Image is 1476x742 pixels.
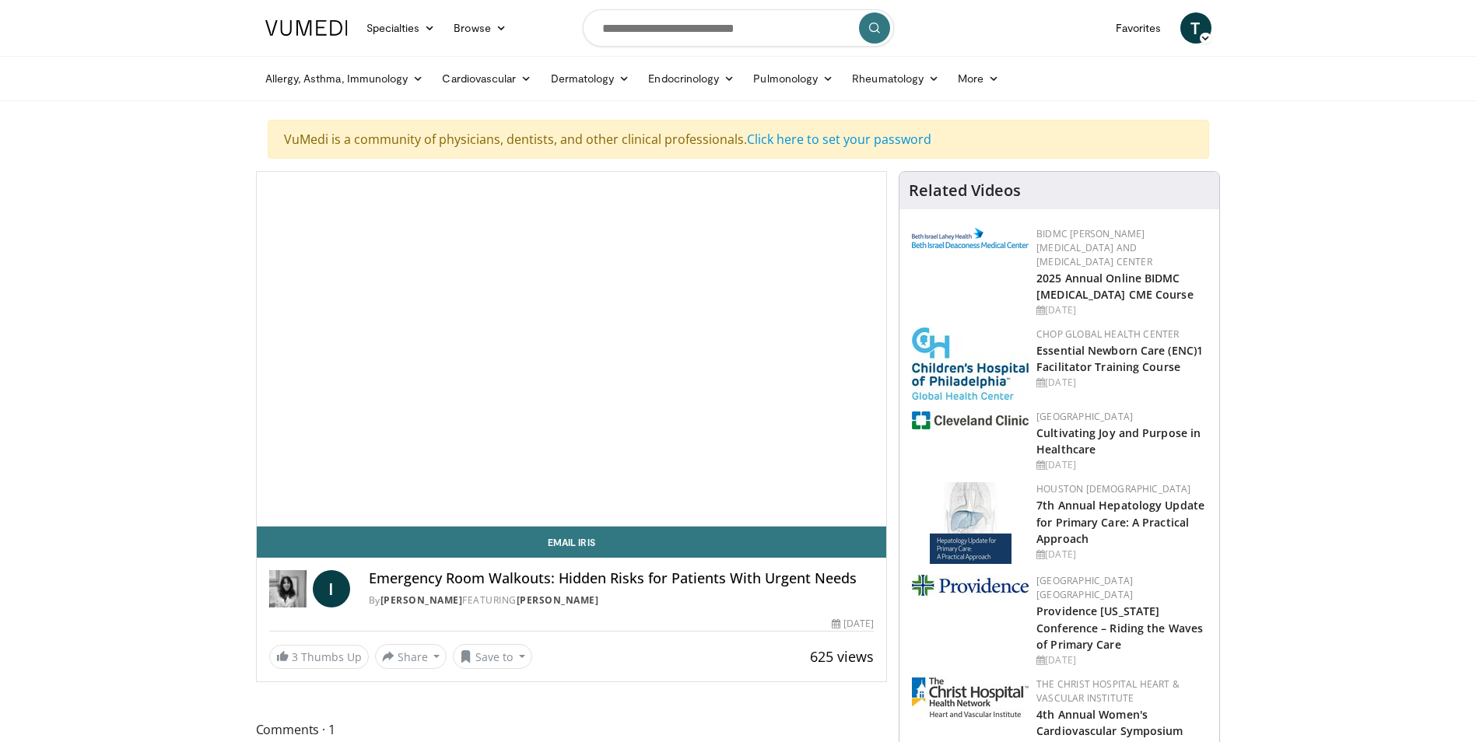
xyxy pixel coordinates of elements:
div: VuMedi is a community of physicians, dentists, and other clinical professionals. [268,120,1209,159]
a: Email Iris [257,527,887,558]
a: Dermatology [542,63,640,94]
a: [GEOGRAPHIC_DATA] [1036,410,1133,423]
input: Search topics, interventions [583,9,894,47]
img: 8fbf8b72-0f77-40e1-90f4-9648163fd298.jpg.150x105_q85_autocrop_double_scale_upscale_version-0.2.jpg [912,327,1029,400]
a: CHOP Global Health Center [1036,327,1179,341]
a: Houston [DEMOGRAPHIC_DATA] [1036,482,1190,495]
a: The Christ Hospital Heart & Vascular Institute [1036,677,1180,705]
a: Rheumatology [843,63,948,94]
a: T [1180,12,1211,44]
div: [DATE] [1036,376,1207,390]
img: Dr. Iris Gorfinkel [269,570,307,607]
a: I [313,570,350,607]
a: Allergy, Asthma, Immunology [256,63,433,94]
a: BIDMC [PERSON_NAME][MEDICAL_DATA] and [MEDICAL_DATA] Center [1036,227,1152,268]
img: 1ef99228-8384-4f7a-af87-49a18d542794.png.150x105_q85_autocrop_double_scale_upscale_version-0.2.jpg [912,411,1029,429]
img: 32b1860c-ff7d-4915-9d2b-64ca529f373e.jpg.150x105_q85_autocrop_double_scale_upscale_version-0.2.jpg [912,677,1029,717]
a: Click here to set your password [747,131,931,148]
a: Providence [US_STATE] Conference – Riding the Waves of Primary Care [1036,604,1203,651]
a: 3 Thumbs Up [269,645,369,669]
div: [DATE] [1036,548,1207,562]
div: [DATE] [832,617,874,631]
div: [DATE] [1036,458,1207,472]
a: Specialties [357,12,445,44]
img: 83b65fa9-3c25-403e-891e-c43026028dd2.jpg.150x105_q85_autocrop_double_scale_upscale_version-0.2.jpg [930,482,1011,564]
a: Pulmonology [744,63,843,94]
h4: Emergency Room Walkouts: Hidden Risks for Patients With Urgent Needs [369,570,875,587]
video-js: Video Player [257,172,887,527]
div: [DATE] [1036,303,1207,317]
span: 3 [292,649,298,664]
a: Endocrinology [639,63,744,94]
a: [PERSON_NAME] [517,593,599,607]
img: 9aead070-c8c9-47a8-a231-d8565ac8732e.png.150x105_q85_autocrop_double_scale_upscale_version-0.2.jpg [912,575,1029,596]
span: Comments 1 [256,719,888,740]
a: Essential Newborn Care (ENC)1 Facilitator Training Course [1036,343,1203,374]
a: [GEOGRAPHIC_DATA] [GEOGRAPHIC_DATA] [1036,574,1133,601]
img: c96b19ec-a48b-46a9-9095-935f19585444.png.150x105_q85_autocrop_double_scale_upscale_version-0.2.png [912,228,1029,248]
a: Favorites [1106,12,1171,44]
img: VuMedi Logo [265,20,348,36]
button: Save to [453,644,532,669]
span: 625 views [810,647,874,666]
a: 2025 Annual Online BIDMC [MEDICAL_DATA] CME Course [1036,271,1194,302]
div: By FEATURING [369,593,875,607]
a: 7th Annual Hepatology Update for Primary Care: A Practical Approach [1036,498,1204,545]
a: Browse [444,12,516,44]
h4: Related Videos [909,181,1021,200]
div: [DATE] [1036,653,1207,667]
button: Share [375,644,447,669]
a: More [948,63,1008,94]
a: Cultivating Joy and Purpose in Healthcare [1036,425,1201,457]
a: Cardiovascular [433,63,541,94]
a: [PERSON_NAME] [380,593,463,607]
